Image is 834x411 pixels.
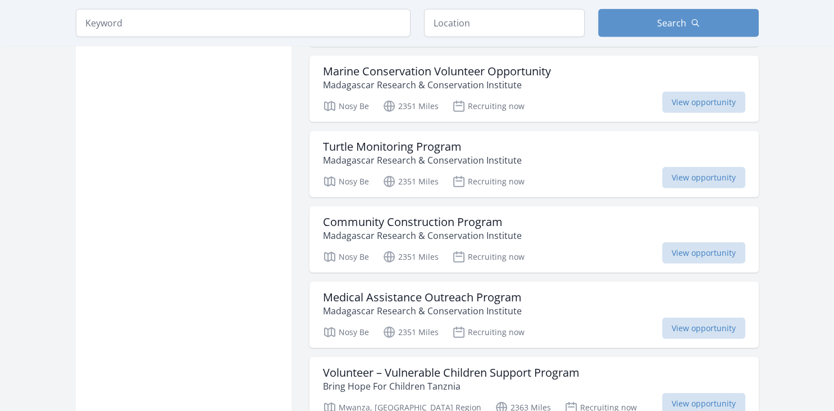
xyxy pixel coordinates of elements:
[452,250,525,264] p: Recruiting now
[662,167,745,188] span: View opportunity
[309,282,759,348] a: Medical Assistance Outreach Program Madagascar Research & Conservation Institute Nosy Be 2351 Mil...
[323,215,522,229] h3: Community Construction Program
[323,78,551,92] p: Madagascar Research & Conservation Institute
[323,100,369,113] p: Nosy Be
[309,206,759,273] a: Community Construction Program Madagascar Research & Conservation Institute Nosy Be 2351 Miles Re...
[323,326,369,339] p: Nosy Be
[382,326,439,339] p: 2351 Miles
[309,131,759,197] a: Turtle Monitoring Program Madagascar Research & Conservation Institute Nosy Be 2351 Miles Recruit...
[323,229,522,242] p: Madagascar Research & Conservation Institute
[424,9,585,37] input: Location
[452,100,525,113] p: Recruiting now
[323,304,522,318] p: Madagascar Research & Conservation Institute
[598,9,759,37] button: Search
[323,380,580,393] p: Bring Hope For Children Tanznia
[323,175,369,188] p: Nosy Be
[323,65,551,78] h3: Marine Conservation Volunteer Opportunity
[382,250,439,264] p: 2351 Miles
[323,250,369,264] p: Nosy Be
[662,318,745,339] span: View opportunity
[323,291,522,304] h3: Medical Assistance Outreach Program
[323,153,522,167] p: Madagascar Research & Conservation Institute
[662,92,745,113] span: View opportunity
[323,366,580,380] h3: Volunteer – Vulnerable Children Support Program
[76,9,411,37] input: Keyword
[662,242,745,264] span: View opportunity
[657,16,686,30] span: Search
[323,140,522,153] h3: Turtle Monitoring Program
[382,100,439,113] p: 2351 Miles
[452,326,525,339] p: Recruiting now
[309,56,759,122] a: Marine Conservation Volunteer Opportunity Madagascar Research & Conservation Institute Nosy Be 23...
[382,175,439,188] p: 2351 Miles
[452,175,525,188] p: Recruiting now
